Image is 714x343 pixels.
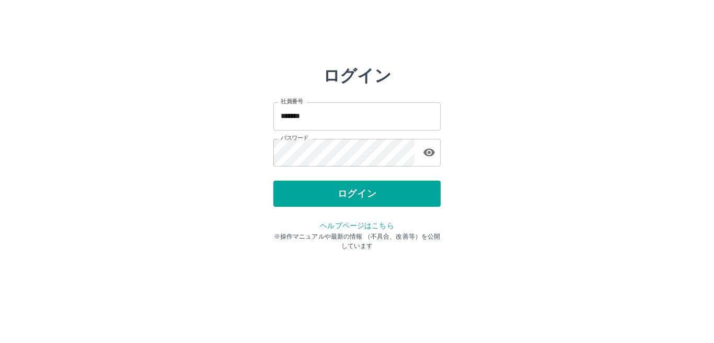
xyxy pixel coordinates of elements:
[323,66,391,86] h2: ログイン
[320,221,394,230] a: ヘルプページはこちら
[273,232,441,251] p: ※操作マニュアルや最新の情報 （不具合、改善等）を公開しています
[273,181,441,207] button: ログイン
[281,134,308,142] label: パスワード
[281,98,303,105] label: 社員番号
